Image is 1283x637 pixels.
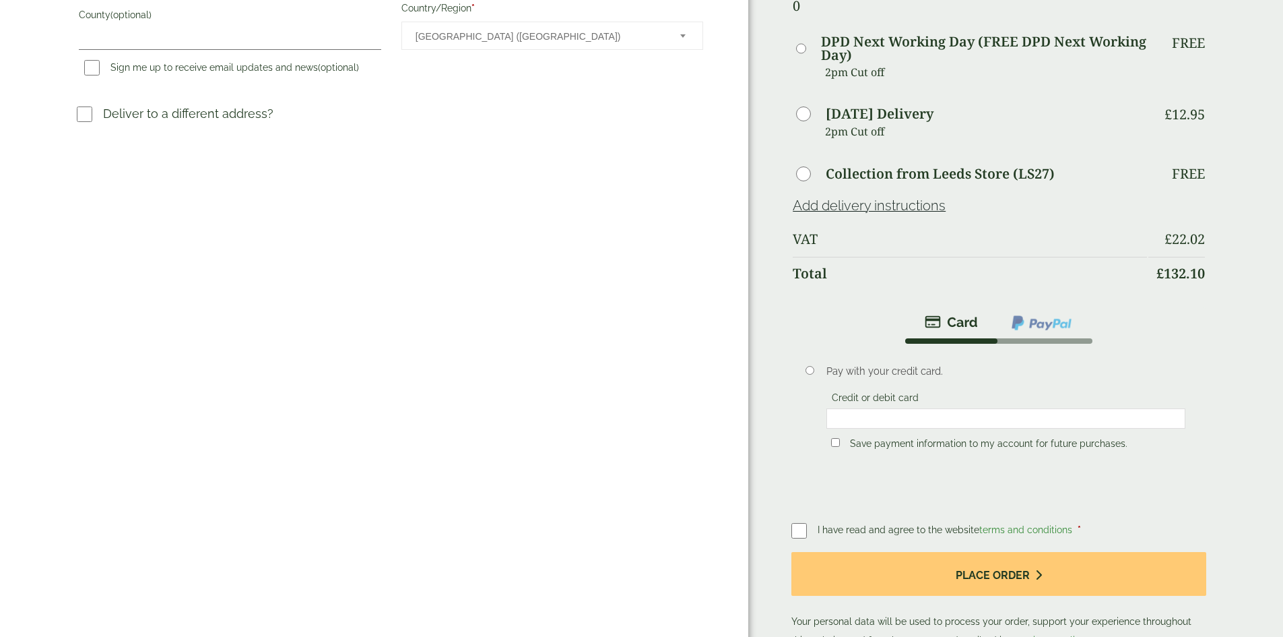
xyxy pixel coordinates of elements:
p: Deliver to a different address? [103,104,273,123]
span: (optional) [318,62,359,73]
th: VAT [793,223,1146,255]
iframe: Secure card payment input frame [830,413,1181,425]
p: Free [1172,166,1205,182]
p: 2pm Cut off [825,62,1146,82]
label: DPD Next Working Day (FREE DPD Next Working Day) [821,35,1146,62]
label: Save payment information to my account for future purchases. [845,438,1133,453]
p: Free [1172,35,1205,51]
span: £ [1164,105,1172,123]
th: Total [793,257,1146,290]
label: Collection from Leeds Store (LS27) [826,167,1055,181]
abbr: required [1078,524,1081,535]
abbr: required [471,3,475,13]
label: Sign me up to receive email updates and news [79,62,364,77]
input: Sign me up to receive email updates and news(optional) [84,60,100,75]
a: Add delivery instructions [793,198,946,214]
p: 2pm Cut off [825,121,1146,142]
label: Credit or debit card [826,392,924,407]
bdi: 22.02 [1164,230,1205,248]
span: United Kingdom (UK) [416,22,662,51]
p: Pay with your credit card. [826,364,1185,379]
img: stripe.png [925,314,978,330]
label: [DATE] Delivery [826,107,933,121]
span: (optional) [110,9,152,20]
img: ppcp-gateway.png [1010,314,1073,332]
a: terms and conditions [979,524,1072,535]
span: £ [1156,264,1164,282]
span: I have read and agree to the website [818,524,1075,535]
bdi: 12.95 [1164,105,1205,123]
label: County [79,5,381,28]
bdi: 132.10 [1156,264,1205,282]
button: Place order [791,552,1206,596]
span: £ [1164,230,1172,248]
span: Country/Region [401,22,703,50]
